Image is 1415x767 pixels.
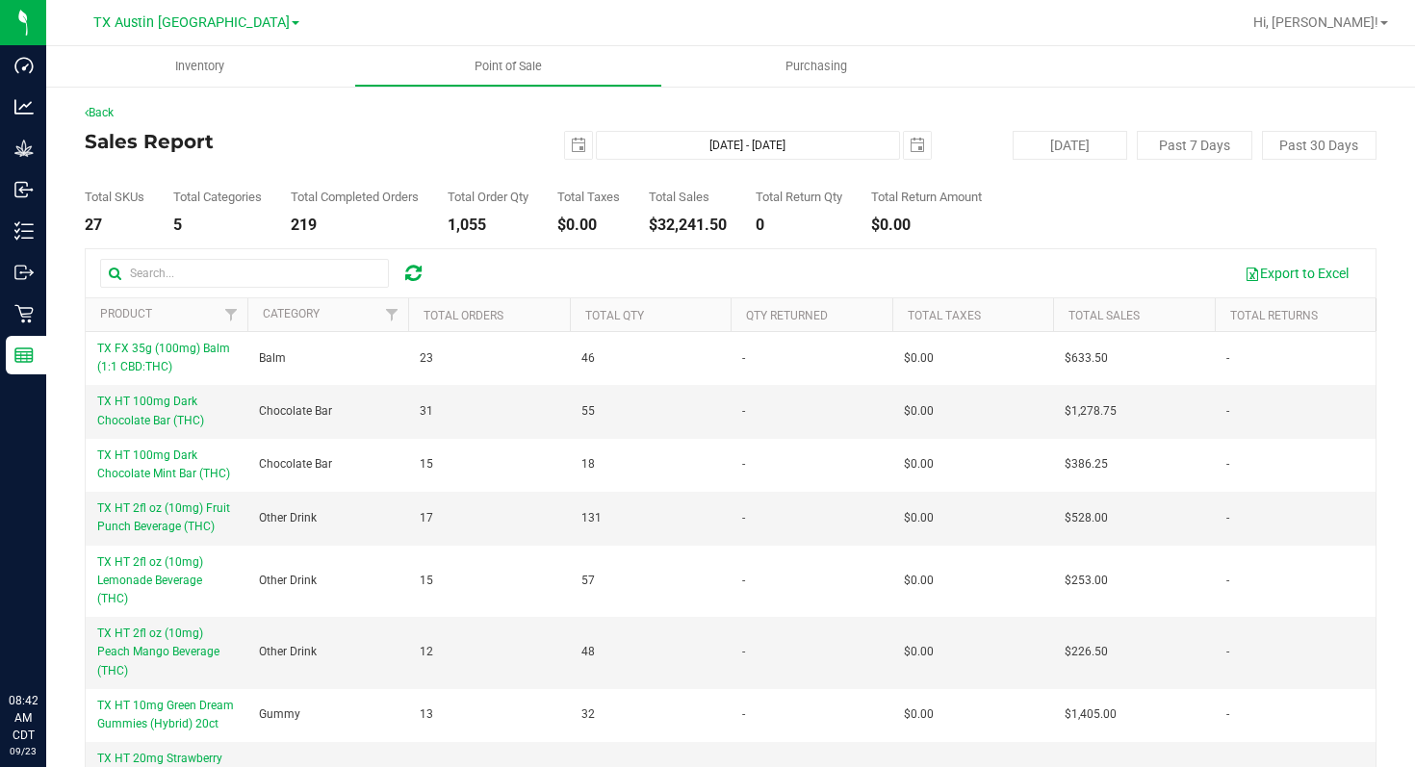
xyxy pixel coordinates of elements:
span: 31 [420,402,433,421]
div: Total Taxes [557,191,620,203]
span: - [742,572,745,590]
span: 55 [581,402,595,421]
a: Total Orders [424,309,503,322]
button: [DATE] [1013,131,1127,160]
span: select [904,132,931,159]
span: TX HT 2fl oz (10mg) Lemonade Beverage (THC) [97,555,203,605]
span: - [1226,643,1229,661]
span: - [742,402,745,421]
span: 13 [420,705,433,724]
inline-svg: Outbound [14,263,34,282]
span: - [1226,349,1229,368]
div: 0 [756,217,842,233]
div: Total SKUs [85,191,144,203]
span: Chocolate Bar [259,402,332,421]
span: Gummy [259,705,300,724]
a: Total Qty [585,309,644,322]
a: Qty Returned [746,309,828,322]
span: $253.00 [1065,572,1108,590]
iframe: Resource center [19,613,77,671]
button: Past 30 Days [1262,131,1376,160]
span: 131 [581,509,602,527]
span: $386.25 [1065,455,1108,473]
span: TX Austin [GEOGRAPHIC_DATA] [93,14,290,31]
span: TX HT 2fl oz (10mg) Fruit Punch Beverage (THC) [97,501,230,533]
span: 48 [581,643,595,661]
div: Total Sales [649,191,727,203]
span: TX HT 100mg Dark Chocolate Bar (THC) [97,395,204,426]
p: 08:42 AM CDT [9,692,38,744]
span: $226.50 [1065,643,1108,661]
span: 23 [420,349,433,368]
inline-svg: Inventory [14,221,34,241]
span: Other Drink [259,572,317,590]
span: Other Drink [259,643,317,661]
span: $528.00 [1065,509,1108,527]
div: Total Return Amount [871,191,982,203]
span: - [1226,572,1229,590]
span: 17 [420,509,433,527]
span: $0.00 [904,349,934,368]
span: 32 [581,705,595,724]
span: $0.00 [904,572,934,590]
span: Hi, [PERSON_NAME]! [1253,14,1378,30]
span: $0.00 [904,402,934,421]
a: Inventory [46,46,354,87]
a: Category [263,307,320,320]
span: Chocolate Bar [259,455,332,473]
span: - [1226,455,1229,473]
a: Total Taxes [908,309,981,322]
h4: Sales Report [85,131,515,152]
div: 5 [173,217,262,233]
button: Export to Excel [1232,257,1361,290]
div: 1,055 [448,217,528,233]
span: $0.00 [904,705,934,724]
span: 18 [581,455,595,473]
a: Purchasing [662,46,970,87]
span: $633.50 [1065,349,1108,368]
a: Total Sales [1068,309,1140,322]
div: Total Completed Orders [291,191,419,203]
div: $0.00 [871,217,982,233]
inline-svg: Inbound [14,180,34,199]
a: Filter [215,298,246,331]
iframe: Resource center unread badge [57,610,80,633]
div: Total Categories [173,191,262,203]
div: $32,241.50 [649,217,727,233]
span: Purchasing [759,58,873,75]
span: $1,405.00 [1065,705,1117,724]
span: $1,278.75 [1065,402,1117,421]
a: Filter [376,298,408,331]
span: 57 [581,572,595,590]
span: TX HT 2fl oz (10mg) Peach Mango Beverage (THC) [97,626,219,677]
span: TX HT 10mg Green Dream Gummies (Hybrid) 20ct [97,699,234,730]
inline-svg: Grow [14,139,34,158]
span: 12 [420,643,433,661]
div: Total Return Qty [756,191,842,203]
div: 219 [291,217,419,233]
span: 46 [581,349,595,368]
div: 27 [85,217,144,233]
span: TX HT 100mg Dark Chocolate Mint Bar (THC) [97,448,230,480]
span: - [1226,705,1229,724]
span: - [742,705,745,724]
a: Total Returns [1230,309,1318,322]
span: TX FX 35g (100mg) Balm (1:1 CBD:THC) [97,342,230,373]
p: 09/23 [9,744,38,758]
span: $0.00 [904,455,934,473]
input: Search... [100,259,389,288]
inline-svg: Analytics [14,97,34,116]
span: - [742,643,745,661]
span: Other Drink [259,509,317,527]
button: Past 7 Days [1137,131,1251,160]
span: $0.00 [904,643,934,661]
inline-svg: Dashboard [14,56,34,75]
span: select [565,132,592,159]
div: $0.00 [557,217,620,233]
span: 15 [420,572,433,590]
span: $0.00 [904,509,934,527]
span: 15 [420,455,433,473]
span: Point of Sale [449,58,568,75]
a: Product [100,307,152,320]
inline-svg: Reports [14,345,34,365]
